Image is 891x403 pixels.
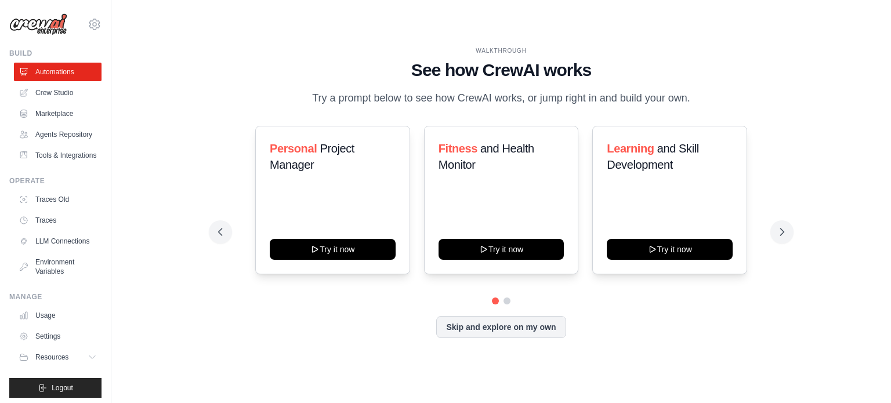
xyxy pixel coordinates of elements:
button: Resources [14,348,102,366]
span: Logout [52,383,73,393]
button: Try it now [270,239,396,260]
span: Resources [35,353,68,362]
a: Crew Studio [14,83,102,102]
a: Traces Old [14,190,102,209]
span: Personal [270,142,317,155]
a: Agents Repository [14,125,102,144]
span: and Health Monitor [439,142,534,171]
div: Manage [9,292,102,302]
a: Marketplace [14,104,102,123]
img: Logo [9,13,67,35]
div: WALKTHROUGH [218,46,784,55]
button: Try it now [439,239,564,260]
span: Learning [607,142,654,155]
button: Skip and explore on my own [436,316,566,338]
div: Build [9,49,102,58]
div: Operate [9,176,102,186]
a: Tools & Integrations [14,146,102,165]
p: Try a prompt below to see how CrewAI works, or jump right in and build your own. [306,90,696,107]
h1: See how CrewAI works [218,60,784,81]
a: Environment Variables [14,253,102,281]
span: and Skill Development [607,142,698,171]
button: Try it now [607,239,733,260]
a: Usage [14,306,102,325]
span: Project Manager [270,142,354,171]
a: LLM Connections [14,232,102,250]
a: Traces [14,211,102,230]
a: Automations [14,63,102,81]
a: Settings [14,327,102,346]
button: Logout [9,378,102,398]
span: Fitness [439,142,477,155]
